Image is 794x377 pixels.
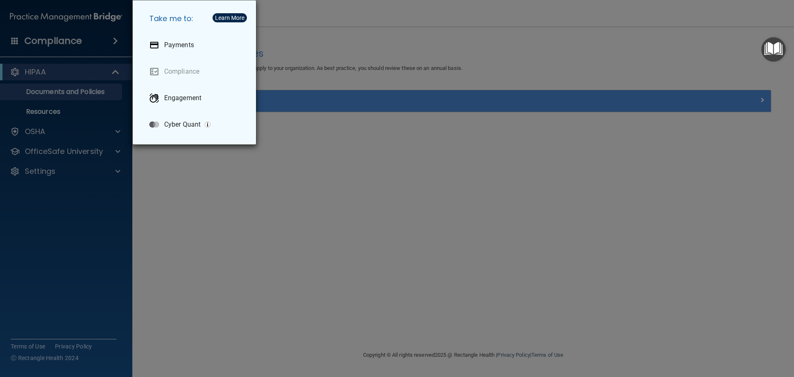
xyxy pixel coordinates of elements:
[215,15,244,21] div: Learn More
[213,13,247,22] button: Learn More
[143,113,249,136] a: Cyber Quant
[164,94,201,102] p: Engagement
[164,120,201,129] p: Cyber Quant
[143,7,249,30] h5: Take me to:
[143,60,249,83] a: Compliance
[761,37,786,62] button: Open Resource Center
[143,34,249,57] a: Payments
[143,86,249,110] a: Engagement
[164,41,194,49] p: Payments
